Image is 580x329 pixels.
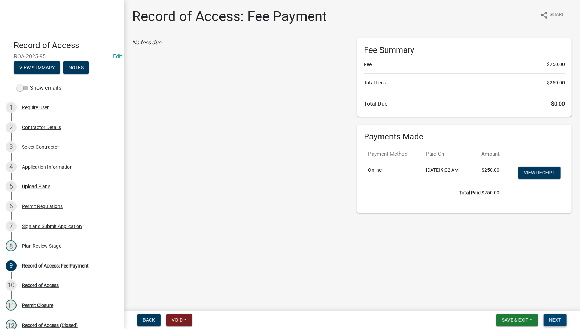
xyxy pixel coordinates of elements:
button: Back [137,314,161,326]
td: Online [364,162,422,185]
div: 9 [6,260,17,271]
td: $250.00 [472,162,504,185]
button: Notes [63,61,89,74]
button: Save & Exit [496,314,538,326]
div: 2 [6,122,17,133]
div: Require User [22,105,49,110]
li: Fee [364,61,565,68]
div: 5 [6,181,17,192]
div: 8 [6,240,17,251]
div: 1 [6,102,17,113]
img: River Ridge Development Authority, Indiana [14,7,113,33]
a: Edit [113,53,122,60]
b: Total Paid: [459,190,482,195]
button: Next [544,314,567,326]
span: Void [172,317,183,323]
div: Upload Plans [22,184,50,189]
wm-modal-confirm: Edit Application Number [113,53,122,60]
div: 10 [6,280,17,291]
button: View Summary [14,61,60,74]
span: ROA-2025-95 [14,53,110,60]
th: Amount [472,146,504,162]
div: Record of Access [22,283,59,288]
h1: Record of Access: Fee Payment [132,8,327,25]
span: Next [549,317,561,323]
th: Paid On [422,146,471,162]
h6: Fee Summary [364,45,565,55]
button: shareShare [535,8,570,22]
span: Back [143,317,155,323]
wm-modal-confirm: Notes [63,65,89,71]
div: Permit Regulations [22,204,63,209]
div: 6 [6,201,17,212]
td: $250.00 [364,185,504,201]
div: Record of Access: Fee Payment [22,263,89,268]
td: [DATE] 9:02 AM [422,162,471,185]
span: $250.00 [547,79,565,87]
li: Total Fees [364,79,565,87]
div: Record of Access (Closed) [22,323,78,328]
span: $250.00 [547,61,565,68]
wm-modal-confirm: Summary [14,65,60,71]
label: Show emails [17,84,61,92]
i: No fees due. [132,39,162,46]
div: Contractor Details [22,125,61,130]
button: Void [166,314,192,326]
span: Save & Exit [502,317,528,323]
a: View receipt [518,167,561,179]
div: 7 [6,221,17,232]
div: 11 [6,300,17,311]
i: share [540,11,548,19]
h6: Total Due [364,101,565,107]
div: Permit Closure [22,303,53,308]
h6: Payments Made [364,132,565,142]
h4: Record of Access [14,41,118,50]
span: Share [550,11,565,19]
div: 4 [6,161,17,172]
div: 3 [6,141,17,152]
div: Sign and Submit Application [22,224,82,229]
th: Payment Method [364,146,422,162]
div: Plan Review Stage [22,243,61,248]
span: $0.00 [551,101,565,107]
div: Select Contractor [22,145,59,149]
div: Application Information [22,164,73,169]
